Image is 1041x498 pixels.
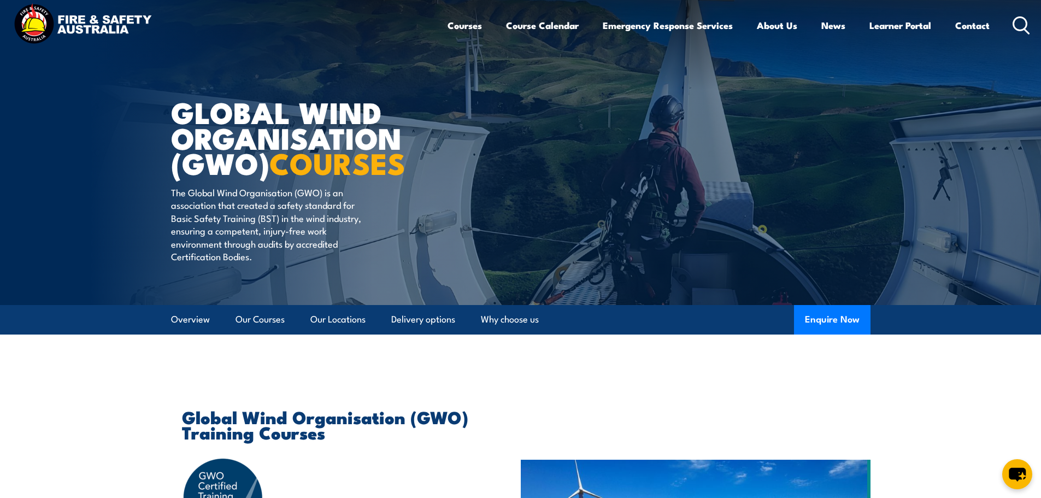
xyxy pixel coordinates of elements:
button: chat-button [1002,459,1032,489]
a: Why choose us [481,305,539,334]
a: Our Courses [236,305,285,334]
p: The Global Wind Organisation (GWO) is an association that created a safety standard for Basic Saf... [171,186,370,262]
a: Learner Portal [869,11,931,40]
a: About Us [757,11,797,40]
a: Delivery options [391,305,455,334]
a: Overview [171,305,210,334]
h1: Global Wind Organisation (GWO) [171,99,441,175]
a: Emergency Response Services [603,11,733,40]
strong: COURSES [269,139,405,185]
a: Our Locations [310,305,366,334]
button: Enquire Now [794,305,871,335]
a: Courses [448,11,482,40]
a: Course Calendar [506,11,579,40]
h2: Global Wind Organisation (GWO) Training Courses [182,409,470,440]
a: Contact [955,11,990,40]
a: News [821,11,845,40]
